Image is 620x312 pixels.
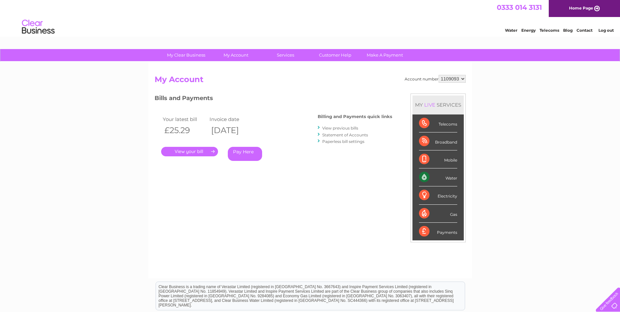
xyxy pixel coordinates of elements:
[22,17,55,37] img: logo.png
[419,150,457,168] div: Mobile
[161,147,218,156] a: .
[155,94,392,105] h3: Bills and Payments
[259,49,312,61] a: Services
[322,132,368,137] a: Statement of Accounts
[577,28,593,33] a: Contact
[540,28,559,33] a: Telecoms
[318,114,392,119] h4: Billing and Payments quick links
[521,28,536,33] a: Energy
[423,102,437,108] div: LIVE
[308,49,362,61] a: Customer Help
[419,186,457,204] div: Electricity
[159,49,213,61] a: My Clear Business
[405,75,466,83] div: Account number
[419,132,457,150] div: Broadband
[156,4,465,32] div: Clear Business is a trading name of Verastar Limited (registered in [GEOGRAPHIC_DATA] No. 3667643...
[419,205,457,223] div: Gas
[419,168,457,186] div: Water
[161,124,208,137] th: £25.29
[322,139,364,144] a: Paperless bill settings
[598,28,614,33] a: Log out
[322,126,358,130] a: View previous bills
[419,114,457,132] div: Telecoms
[563,28,573,33] a: Blog
[358,49,412,61] a: Make A Payment
[209,49,263,61] a: My Account
[208,124,255,137] th: [DATE]
[208,115,255,124] td: Invoice date
[419,223,457,240] div: Payments
[505,28,517,33] a: Water
[155,75,466,87] h2: My Account
[412,95,464,114] div: MY SERVICES
[497,3,542,11] a: 0333 014 3131
[228,147,262,161] a: Pay Here
[161,115,208,124] td: Your latest bill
